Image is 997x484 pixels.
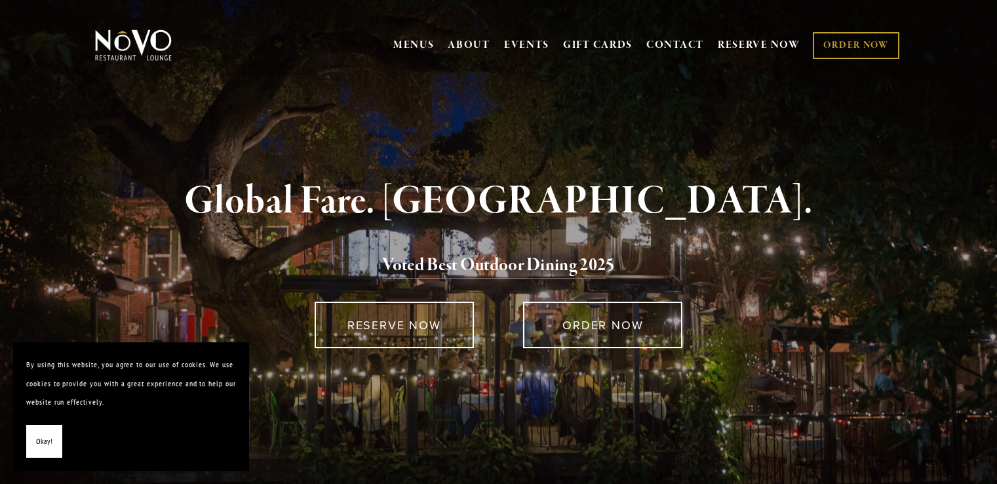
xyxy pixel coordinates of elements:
[117,252,881,279] h2: 5
[718,33,800,58] a: RESERVE NOW
[315,302,474,348] a: RESERVE NOW
[36,432,52,451] span: Okay!
[813,32,899,59] a: ORDER NOW
[448,39,490,52] a: ABOUT
[523,302,682,348] a: ORDER NOW
[13,342,249,471] section: Cookie banner
[563,33,633,58] a: GIFT CARDS
[92,29,174,62] img: Novo Restaurant &amp; Lounge
[184,176,813,226] strong: Global Fare. [GEOGRAPHIC_DATA].
[646,33,704,58] a: CONTACT
[26,425,62,458] button: Okay!
[393,39,435,52] a: MENUS
[382,254,606,279] a: Voted Best Outdoor Dining 202
[26,355,236,412] p: By using this website, you agree to our use of cookies. We use cookies to provide you with a grea...
[504,39,549,52] a: EVENTS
